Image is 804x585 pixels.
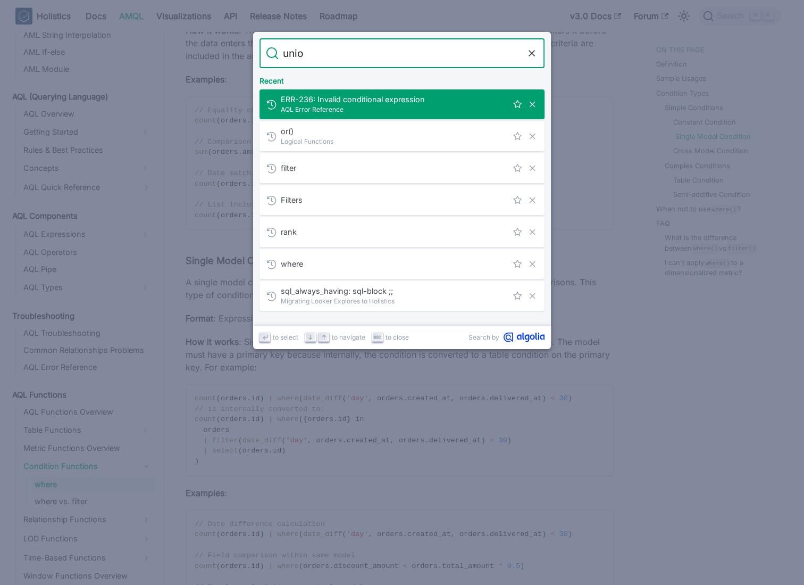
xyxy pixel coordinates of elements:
[281,163,507,173] span: filter
[259,281,545,311] a: sql_always_having: sql-block ;;Migrating Looker Explores to Holistics
[332,332,365,342] span: to navigate
[373,333,381,341] svg: Escape key
[259,217,545,247] a: rank
[306,333,314,341] svg: Arrow down
[281,136,507,146] span: Logical Functions
[512,162,523,174] button: Save this search
[281,195,507,205] span: Filters
[526,98,538,110] button: Remove this search from history
[320,333,328,341] svg: Arrow up
[526,290,538,302] button: Remove this search from history
[261,333,269,341] svg: Enter key
[279,38,525,68] input: Search docs
[512,98,523,110] button: Save this search
[386,332,409,342] span: to close
[281,104,507,114] span: AQL Error Reference
[526,194,538,206] button: Remove this search from history
[526,162,538,174] button: Remove this search from history
[259,249,545,279] a: where
[526,226,538,238] button: Remove this search from history
[281,227,507,237] span: rank
[259,153,545,183] a: filter
[526,130,538,142] button: Remove this search from history
[512,130,523,142] button: Save this search
[281,94,507,104] span: ERR-236: Invalid conditional expression​
[259,121,545,151] a: or()​Logical Functions
[512,194,523,206] button: Save this search
[281,286,507,296] span: sql_always_having: sql-block ;;
[257,68,547,89] div: Recent
[281,126,507,136] span: or()​
[281,259,507,269] span: where
[512,226,523,238] button: Save this search
[504,332,545,342] svg: Algolia
[281,296,507,306] span: Migrating Looker Explores to Holistics
[468,332,545,342] a: Search byAlgolia
[468,332,499,342] span: Search by
[512,258,523,270] button: Save this search
[259,89,545,119] a: ERR-236: Invalid conditional expression​AQL Error Reference
[512,290,523,302] button: Save this search
[525,47,538,60] button: Clear the query
[259,185,545,215] a: Filters
[273,332,298,342] span: to select
[526,258,538,270] button: Remove this search from history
